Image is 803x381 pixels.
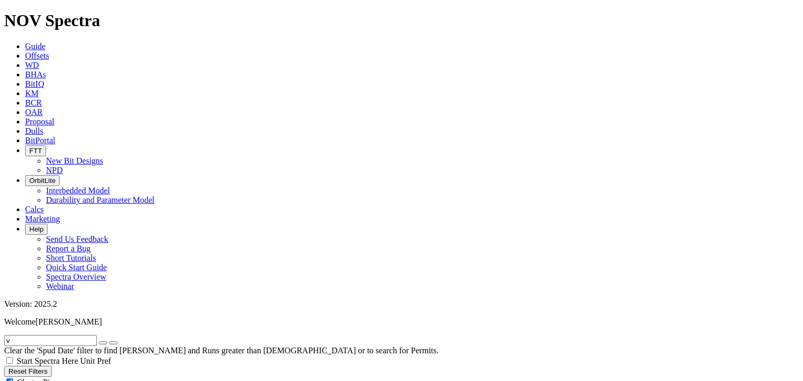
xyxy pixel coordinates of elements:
span: Help [29,225,43,233]
a: Offsets [25,51,49,60]
a: Guide [25,42,45,51]
button: Reset Filters [4,366,52,377]
a: Quick Start Guide [46,263,107,272]
div: Version: 2025.2 [4,299,799,309]
button: FTT [25,145,46,156]
a: KM [25,89,39,98]
a: Send Us Feedback [46,235,108,244]
a: BitPortal [25,136,55,145]
a: NPD [46,166,63,175]
a: OAR [25,108,43,117]
span: Clear the 'Spud Date' filter to find [PERSON_NAME] and Runs greater than [DEMOGRAPHIC_DATA] or to... [4,346,439,355]
span: FTT [29,147,42,155]
a: Short Tutorials [46,253,96,262]
a: Calcs [25,205,44,214]
button: Help [25,224,48,235]
a: Spectra Overview [46,272,106,281]
a: Report a Bug [46,244,90,253]
span: Start Spectra Here [17,356,78,365]
p: Welcome [4,317,799,327]
a: BHAs [25,70,46,79]
input: Search [4,335,97,346]
input: Start Spectra Here [6,357,13,364]
a: Durability and Parameter Model [46,195,155,204]
a: BitIQ [25,79,44,88]
span: [PERSON_NAME] [36,317,102,326]
a: Proposal [25,117,54,126]
a: BCR [25,98,42,107]
a: New Bit Designs [46,156,103,165]
a: Webinar [46,282,74,291]
span: OrbitLite [29,177,55,184]
h1: NOV Spectra [4,11,799,30]
span: Unit Pref [80,356,111,365]
button: OrbitLite [25,175,60,186]
a: Interbedded Model [46,186,110,195]
a: Dulls [25,126,43,135]
a: Marketing [25,214,60,223]
a: WD [25,61,39,70]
